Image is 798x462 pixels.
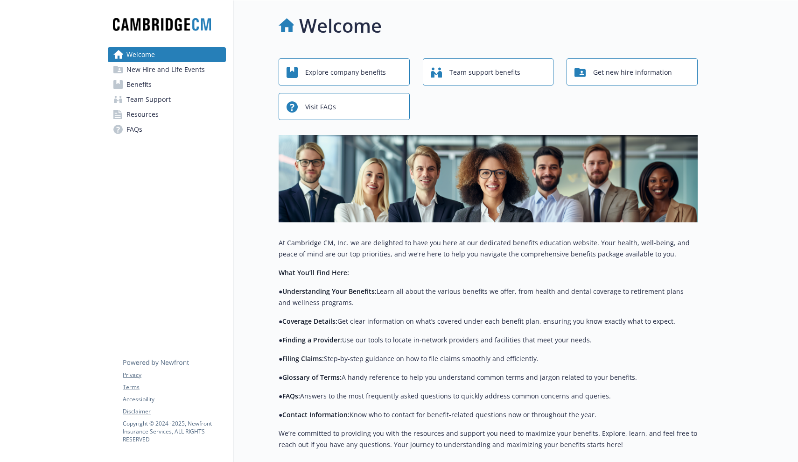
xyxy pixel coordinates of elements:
a: Disclaimer [123,407,225,416]
span: Benefits [126,77,152,92]
a: Benefits [108,77,226,92]
a: Welcome [108,47,226,62]
span: Visit FAQs [305,98,336,116]
strong: What You’ll Find Here: [279,268,349,277]
p: ● Get clear information on what’s covered under each benefit plan, ensuring you know exactly what... [279,316,698,327]
p: ● Answers to the most frequently asked questions to quickly address common concerns and queries. [279,391,698,402]
a: New Hire and Life Events [108,62,226,77]
p: ● Use our tools to locate in-network providers and facilities that meet your needs. [279,334,698,346]
strong: Filing Claims: [282,354,324,363]
a: Accessibility [123,395,225,404]
a: Privacy [123,371,225,379]
span: Explore company benefits [305,64,386,81]
p: Copyright © 2024 - 2025 , Newfront Insurance Services, ALL RIGHTS RESERVED [123,419,225,443]
span: Team support benefits [449,64,520,81]
a: Team Support [108,92,226,107]
span: New Hire and Life Events [126,62,205,77]
h1: Welcome [299,12,382,40]
p: ● Step-by-step guidance on how to file claims smoothly and efficiently. [279,353,698,364]
strong: Contact Information: [282,410,350,419]
a: Resources [108,107,226,122]
button: Explore company benefits [279,58,410,85]
p: ● Know who to contact for benefit-related questions now or throughout the year. [279,409,698,420]
span: Team Support [126,92,171,107]
strong: Coverage Details: [282,317,337,326]
button: Team support benefits [423,58,554,85]
a: Terms [123,383,225,391]
p: ● A handy reference to help you understand common terms and jargon related to your benefits. [279,372,698,383]
strong: Glossary of Terms: [282,373,342,382]
span: Resources [126,107,159,122]
span: Get new hire information [593,64,672,81]
p: We’re committed to providing you with the resources and support you need to maximize your benefit... [279,428,698,450]
strong: FAQs: [282,391,300,400]
p: At Cambridge CM, Inc. we are delighted to have you here at our dedicated benefits education websi... [279,237,698,260]
img: overview page banner [279,135,698,222]
p: ● Learn all about the various benefits we offer, from health and dental coverage to retirement pl... [279,286,698,308]
strong: Understanding Your Benefits: [282,287,377,296]
button: Visit FAQs [279,93,410,120]
button: Get new hire information [567,58,698,85]
span: FAQs [126,122,142,137]
strong: Finding a Provider: [282,335,342,344]
a: FAQs [108,122,226,137]
span: Welcome [126,47,155,62]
